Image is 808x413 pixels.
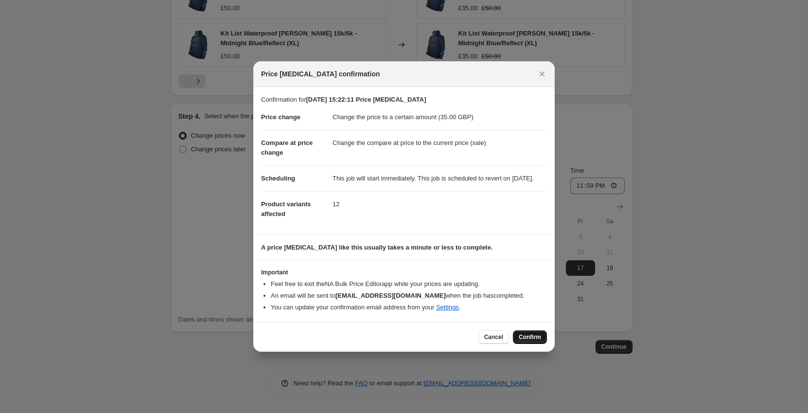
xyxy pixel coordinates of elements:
[335,292,446,299] b: [EMAIL_ADDRESS][DOMAIN_NAME]
[261,69,380,79] span: Price [MEDICAL_DATA] confirmation
[261,113,300,121] span: Price change
[513,330,547,344] button: Confirm
[436,304,459,311] a: Settings
[306,96,426,103] b: [DATE] 15:22:11 Price [MEDICAL_DATA]
[333,191,547,217] dd: 12
[271,291,547,301] li: An email will be sent to when the job has completed .
[261,175,295,182] span: Scheduling
[261,200,311,217] span: Product variants affected
[261,139,313,156] span: Compare at price change
[271,279,547,289] li: Feel free to exit the NA Bulk Price Editor app while your prices are updating.
[519,333,541,341] span: Confirm
[484,333,503,341] span: Cancel
[261,95,547,105] p: Confirmation for
[333,165,547,191] dd: This job will start immediately. This job is scheduled to revert on [DATE].
[333,105,547,130] dd: Change the price to a certain amount (35.00 GBP)
[333,130,547,156] dd: Change the compare at price to the current price (sale)
[535,67,549,81] button: Close
[271,303,547,312] li: You can update your confirmation email address from your .
[261,244,493,251] b: A price [MEDICAL_DATA] like this usually takes a minute or less to complete.
[478,330,509,344] button: Cancel
[261,269,547,276] h3: Important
